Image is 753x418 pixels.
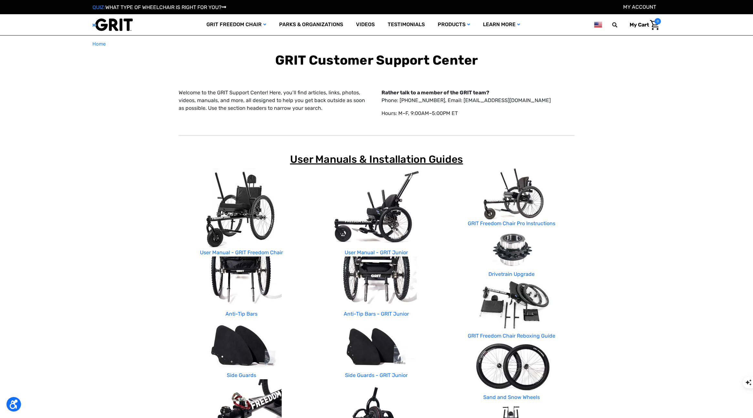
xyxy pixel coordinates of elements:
[273,14,350,35] a: Parks & Organizations
[92,41,106,47] span: Home
[630,22,649,28] span: My Cart
[488,271,535,277] a: Drivetrain Upgrade
[625,18,661,32] a: Cart with 0 items
[345,249,408,256] a: User Manual - GRIT Junior
[92,18,133,31] img: GRIT All-Terrain Wheelchair and Mobility Equipment
[431,14,476,35] a: Products
[468,333,555,339] a: GRIT Freedom Chair Reboxing Guide
[381,14,431,35] a: Testimonials
[623,4,656,10] a: Account
[92,40,106,48] a: Home
[476,14,527,35] a: Learn More
[92,4,226,10] a: QUIZ:WHAT TYPE OF WHEELCHAIR IS RIGHT FOR YOU?
[200,249,283,256] a: User Manual - GRIT Freedom Chair
[468,220,555,226] a: GRIT Freedom Chair Pro Instructions
[382,89,489,96] strong: Rather talk to a member of the GRIT team?
[654,18,661,25] span: 0
[179,89,372,112] p: Welcome to the GRIT Support Center! Here, you’ll find articles, links, photos, videos, manuals, a...
[350,14,381,35] a: Videos
[382,110,575,117] p: Hours: M–F, 9:00AM–5:00PM ET
[344,311,409,317] a: Anti-Tip Bars - GRIT Junior
[483,394,540,400] a: Sand and Snow Wheels
[275,53,478,68] b: GRIT Customer Support Center
[615,18,625,32] input: Search
[92,40,661,48] nav: Breadcrumb
[200,14,273,35] a: GRIT Freedom Chair
[594,21,602,29] img: us.png
[225,311,257,317] a: Anti-Tip Bars
[382,89,575,104] p: Phone: [PHONE_NUMBER], Email: [EMAIL_ADDRESS][DOMAIN_NAME]
[290,153,463,165] span: User Manuals & Installation Guides
[92,4,105,10] span: QUIZ:
[650,20,659,30] img: Cart
[345,372,408,378] a: Side Guards - GRIT Junior
[227,372,256,378] a: Side Guards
